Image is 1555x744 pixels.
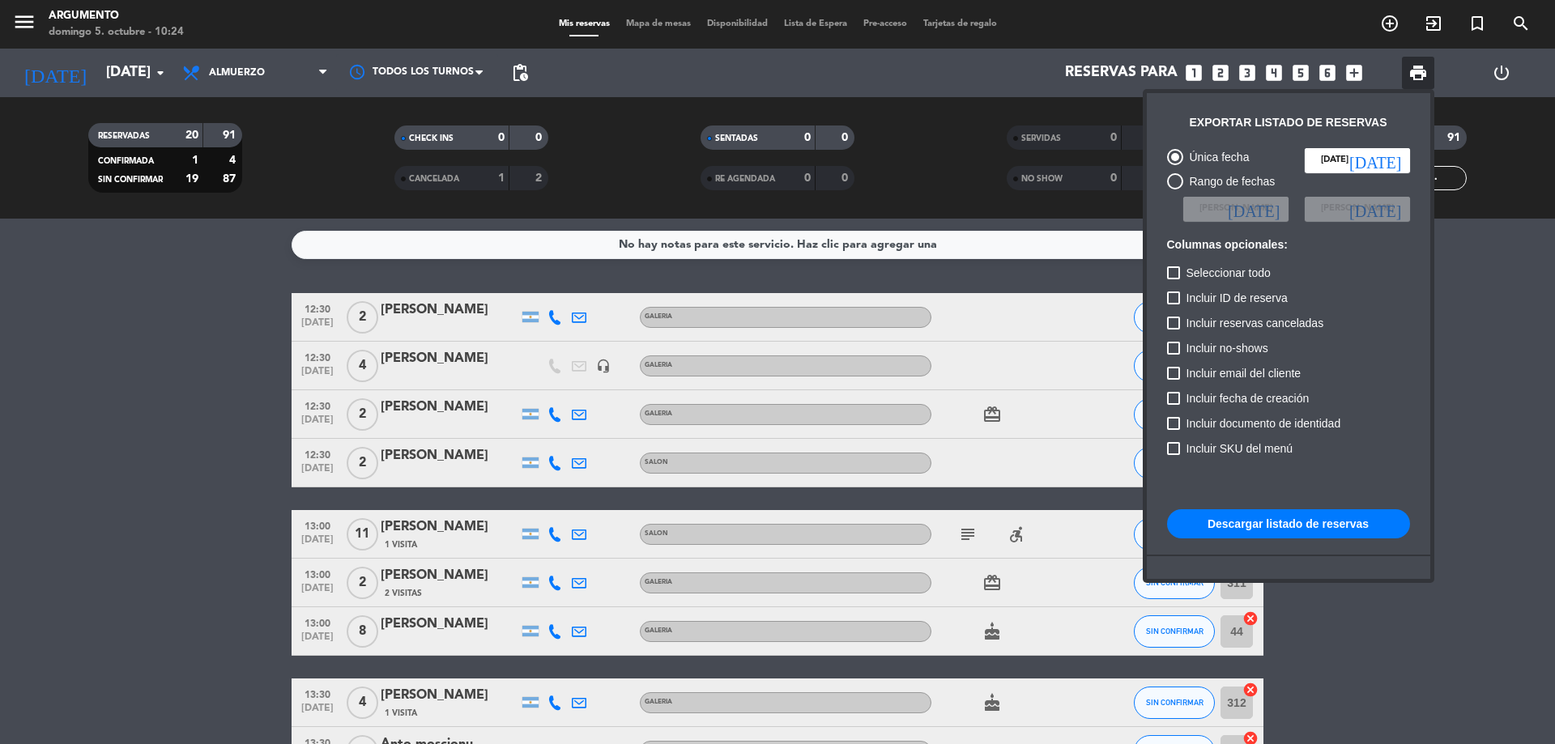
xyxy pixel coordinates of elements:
[1321,202,1394,216] span: [PERSON_NAME]
[1186,414,1341,433] span: Incluir documento de identidad
[1186,389,1310,408] span: Incluir fecha de creación
[1186,363,1302,383] span: Incluir email del cliente
[1167,238,1410,252] h6: Columnas opcionales:
[1408,63,1428,83] span: print
[1349,201,1401,217] i: [DATE]
[1183,172,1276,191] div: Rango de fechas
[1186,263,1271,283] span: Seleccionar todo
[1186,338,1268,358] span: Incluir no-shows
[1199,202,1272,216] span: [PERSON_NAME]
[1349,152,1401,168] i: [DATE]
[1186,439,1293,458] span: Incluir SKU del menú
[1167,509,1410,538] button: Descargar listado de reservas
[1183,148,1250,167] div: Única fecha
[1186,288,1288,308] span: Incluir ID de reserva
[1186,313,1324,333] span: Incluir reservas canceladas
[1228,201,1280,217] i: [DATE]
[1190,113,1387,132] div: Exportar listado de reservas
